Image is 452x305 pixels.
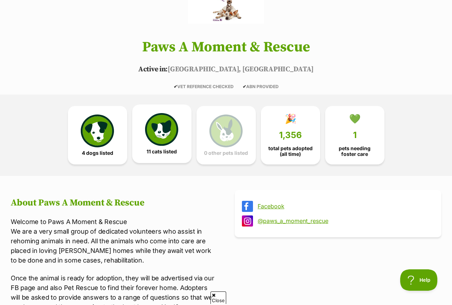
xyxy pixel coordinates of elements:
[267,146,314,157] span: total pets adopted (all time)
[261,106,320,164] a: 🎉 1,356 total pets adopted (all time)
[11,198,217,208] h2: About Paws A Moment & Rescue
[353,130,357,140] span: 1
[132,105,192,163] a: 11 cats listed
[81,115,114,147] img: petrescue-icon-eee76f85a60ef55c4a1927667547b313a7c0e82042636edf73dce9c88f694885.svg
[204,150,248,156] span: 0 other pets listed
[243,84,279,89] span: ABN PROVIDED
[258,218,431,224] a: @paws_a_moment_rescue
[197,106,256,164] a: 0 other pets listed
[279,130,302,140] span: 1,356
[68,106,127,164] a: 4 dogs listed
[243,84,246,89] icon: ✔
[174,84,177,89] icon: ✔
[174,84,234,89] span: VET REFERENCE CHECKED
[11,217,217,265] p: Welcome to Paws A Moment & Rescue We are a very small group of dedicated volunteers who assist in...
[349,113,361,124] div: 💚
[146,149,177,154] span: 11 cats listed
[210,291,226,304] span: Close
[209,115,242,147] img: bunny-icon-b786713a4a21a2fe6d13e954f4cb29d131f1b31f8a74b52ca2c6d2999bc34bbe.svg
[285,113,296,124] div: 🎉
[138,65,168,74] span: Active in:
[331,146,378,157] span: pets needing foster care
[145,113,178,146] img: cat-icon-068c71abf8fe30c970a85cd354bc8e23425d12f6e8612795f06af48be43a487a.svg
[325,106,384,164] a: 💚 1 pets needing foster care
[400,269,438,291] iframe: Help Scout Beacon - Open
[82,150,113,156] span: 4 dogs listed
[258,203,431,209] a: Facebook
